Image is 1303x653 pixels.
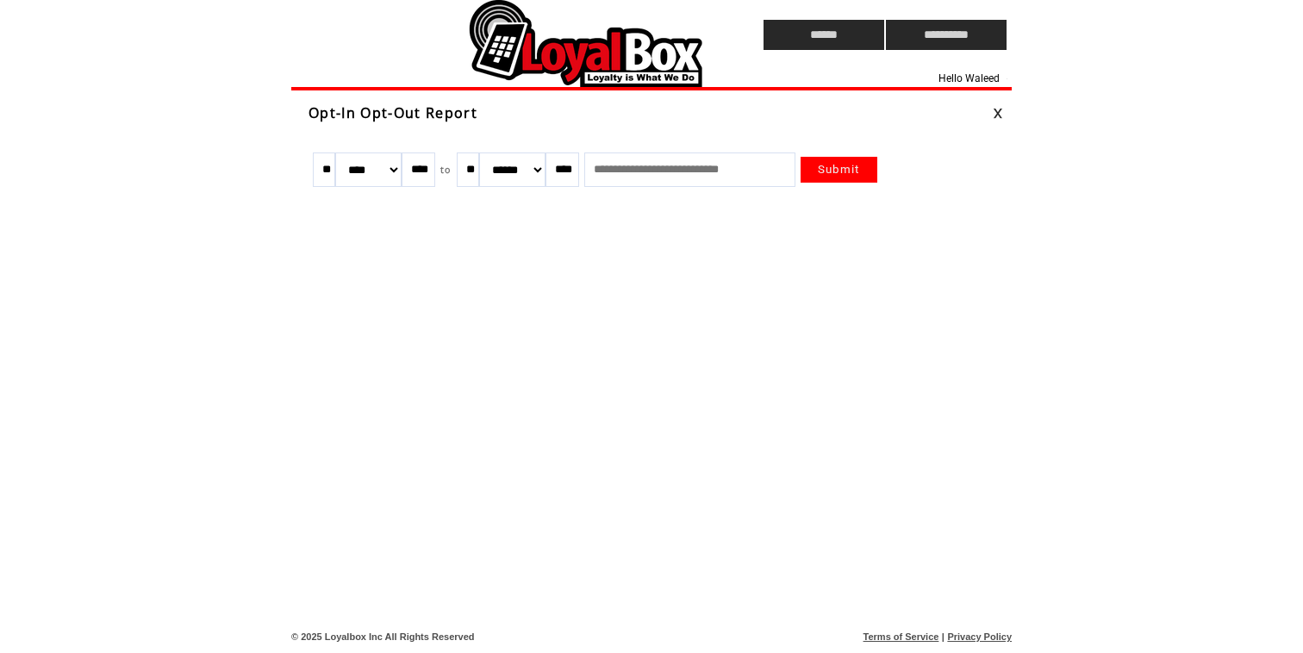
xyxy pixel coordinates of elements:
[938,72,1000,84] span: Hello Waleed
[942,631,945,642] span: |
[440,164,452,176] span: to
[309,103,477,122] span: Opt-In Opt-Out Report
[291,631,475,642] span: © 2025 Loyalbox Inc All Rights Reserved
[947,631,1012,642] a: Privacy Policy
[801,157,877,183] a: Submit
[863,631,939,642] a: Terms of Service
